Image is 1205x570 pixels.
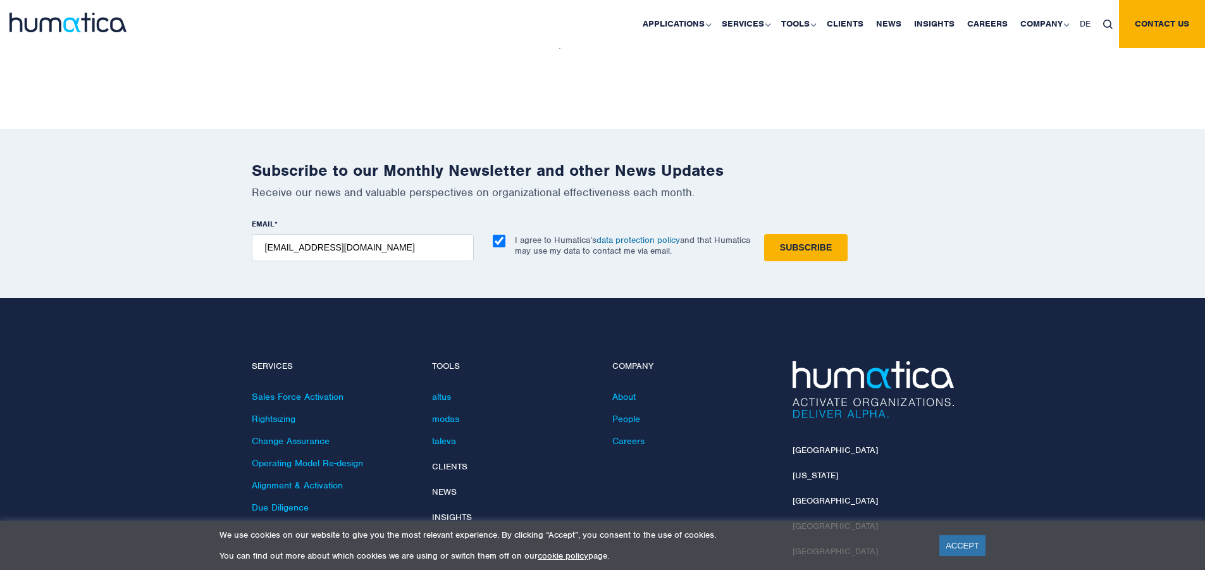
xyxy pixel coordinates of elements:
[252,234,474,261] input: name@company.com
[939,535,986,556] a: ACCEPT
[432,413,459,424] a: modas
[252,161,954,180] h2: Subscribe to our Monthly Newsletter and other News Updates
[252,219,275,229] span: EMAIL
[252,457,363,469] a: Operating Model Re-design
[493,235,505,247] input: I agree to Humatica’sdata protection policyand that Humatica may use my data to contact me via em...
[1103,20,1113,29] img: search_icon
[432,361,593,372] h4: Tools
[793,470,838,481] a: [US_STATE]
[612,361,774,372] h4: Company
[612,391,636,402] a: About
[612,413,640,424] a: People
[252,391,343,402] a: Sales Force Activation
[432,512,472,523] a: Insights
[219,550,924,561] p: You can find out more about which cookies we are using or switch them off on our page.
[432,435,456,447] a: taleva
[219,530,924,540] p: We use cookies on our website to give you the most relevant experience. By clicking “Accept”, you...
[596,235,680,245] a: data protection policy
[252,435,330,447] a: Change Assurance
[793,361,954,418] img: Humatica
[1080,18,1091,29] span: DE
[432,391,451,402] a: altus
[764,234,848,261] input: Subscribe
[432,461,467,472] a: Clients
[252,413,295,424] a: Rightsizing
[252,361,413,372] h4: Services
[252,502,309,513] a: Due Diligence
[252,480,343,491] a: Alignment & Activation
[252,185,954,199] p: Receive our news and valuable perspectives on organizational effectiveness each month.
[612,435,645,447] a: Careers
[432,486,457,497] a: News
[793,495,878,506] a: [GEOGRAPHIC_DATA]
[515,235,750,256] p: I agree to Humatica’s and that Humatica may use my data to contact me via email.
[793,445,878,455] a: [GEOGRAPHIC_DATA]
[9,13,127,32] img: logo
[538,550,588,561] a: cookie policy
